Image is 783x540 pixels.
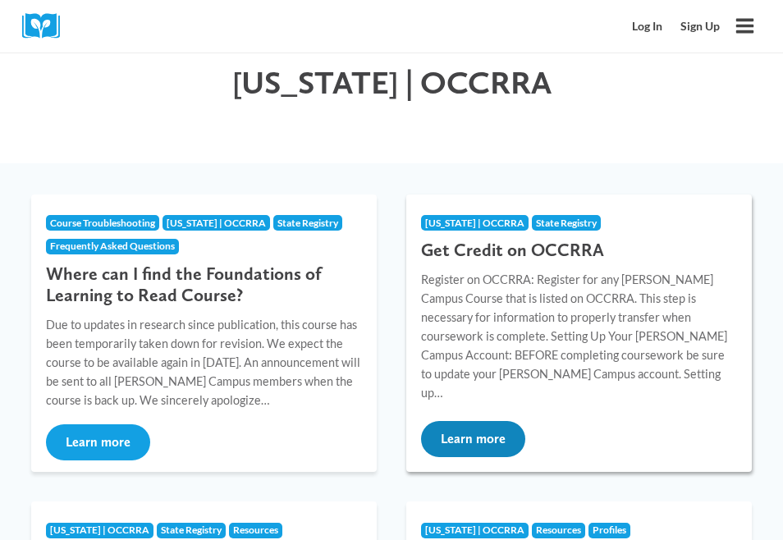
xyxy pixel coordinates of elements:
a: Course Troubleshooting[US_STATE] | OCCRRAState RegistryFrequently Asked Questions Where can I fin... [31,194,377,472]
span: State Registry [277,217,338,229]
nav: Secondary Mobile Navigation [624,11,729,42]
button: Learn more [421,421,525,457]
h3: Get Credit on OCCRRA [421,240,737,261]
span: [US_STATE] | OCCRRA [425,524,524,536]
span: State Registry [536,217,597,229]
span: [US_STATE] | OCCRRA [50,524,149,536]
span: [US_STATE] | OCCRRA [425,217,524,229]
span: Course Troubleshooting [50,217,155,229]
span: [US_STATE] | OCCRRA [167,217,266,229]
a: Log In [624,11,672,42]
span: Resources [536,524,581,536]
p: Due to updates in research since publication, this course has been temporarily taken down for rev... [46,315,362,410]
span: State Registry [161,524,222,536]
span: Resources [233,524,278,536]
span: Frequently Asked Questions [50,240,175,252]
img: Cox Campus [22,13,71,39]
a: [US_STATE] | OCCRRAState Registry Get Credit on OCCRRA Register on OCCRRA: Register for any [PERS... [406,194,752,472]
button: Learn more [46,424,150,460]
h3: Where can I find the Foundations of Learning to Read Course? [46,263,362,306]
span: [US_STATE] | OCCRRA [232,62,552,102]
span: Profiles [593,524,626,536]
p: Register on OCCRRA: Register for any [PERSON_NAME] Campus Course that is listed on OCCRRA. This s... [421,270,737,402]
button: Open menu [729,10,761,42]
a: Sign Up [671,11,729,42]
